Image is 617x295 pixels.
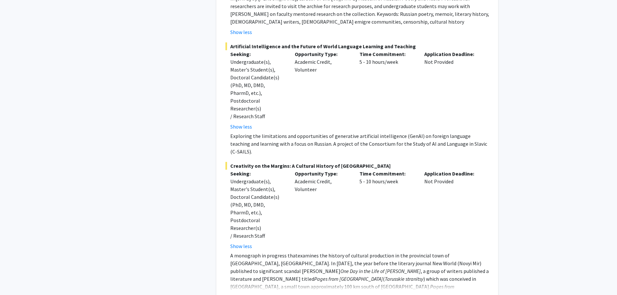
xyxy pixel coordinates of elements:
[290,50,355,130] div: Academic Credit, Volunteer
[355,50,419,130] div: 5 - 10 hours/week
[230,123,252,130] button: Show less
[230,268,489,282] span: , a group of writers published a literature and [PERSON_NAME] titled
[295,170,350,177] p: Opportunity Type:
[230,58,285,120] div: Undergraduate(s), Master's Student(s), Doctoral Candidate(s) (PhD, MD, DMD, PharmD, etc.), Postdo...
[314,276,383,282] em: Pages from [GEOGRAPHIC_DATA]
[385,276,423,282] em: Tarusskie stranitsy
[230,177,285,240] div: Undergraduate(s), Master's Student(s), Doctoral Candidate(s) (PhD, MD, DMD, PharmD, etc.), Postdo...
[424,170,479,177] p: Application Deadline:
[355,170,419,250] div: 5 - 10 hours/week
[230,252,481,274] span: examines the history of cultural production in the provincial town of [GEOGRAPHIC_DATA], [GEOGRAP...
[225,42,489,50] span: Artificial Intelligence and the Future of World Language Learning and Teaching
[230,170,285,177] p: Seeking:
[295,50,350,58] p: Opportunity Type:
[290,170,355,250] div: Academic Credit, Volunteer
[5,266,28,290] iframe: Chat
[360,50,415,58] p: Time Commitment:
[230,276,476,290] span: ) which was conceived in [GEOGRAPHIC_DATA], a small town approximately 100 km south of [GEOGRAPHI...
[424,50,479,58] p: Application Deadline:
[230,50,285,58] p: Seeking:
[383,276,385,282] span: (
[419,170,484,250] div: Not Provided
[225,162,489,170] span: Creativity on the Margins: A Cultural History of [GEOGRAPHIC_DATA]
[340,268,421,274] em: One Day in the Life of [PERSON_NAME]
[230,132,489,155] p: Exploring the limitations and opportunities of generative artificial intelligence (GenAI) on fore...
[230,242,252,250] button: Show less
[419,50,484,130] div: Not Provided
[230,28,252,36] button: Show less
[360,170,415,177] p: Time Commitment:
